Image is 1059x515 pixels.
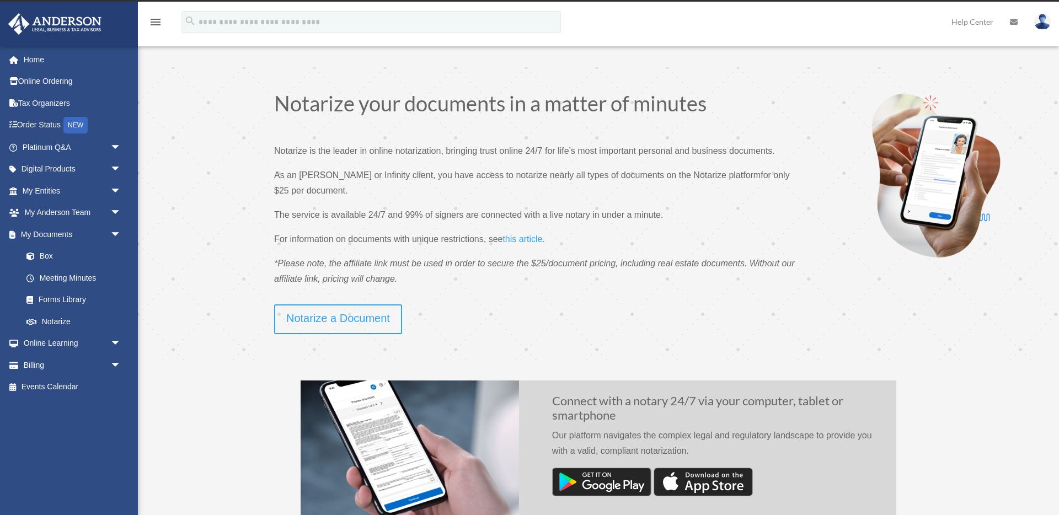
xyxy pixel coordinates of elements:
[274,146,775,155] span: Notarize is the leader in online notarization, bringing trust online 24/7 for life’s most importa...
[5,13,105,35] img: Anderson Advisors Platinum Portal
[8,332,138,355] a: Online Learningarrow_drop_down
[542,234,544,244] span: .
[274,210,663,219] span: The service is available 24/7 and 99% of signers are connected with a live notary in under a minute.
[274,234,502,244] span: For information on documents with unique restrictions, see
[8,223,138,245] a: My Documentsarrow_drop_down
[149,15,162,29] i: menu
[8,180,138,202] a: My Entitiesarrow_drop_down
[110,202,132,224] span: arrow_drop_down
[15,289,138,311] a: Forms Library
[502,234,542,244] span: this article
[15,267,138,289] a: Meeting Minutes
[8,49,138,71] a: Home
[502,234,542,249] a: this article
[8,354,138,376] a: Billingarrow_drop_down
[8,71,138,93] a: Online Ordering
[110,332,132,355] span: arrow_drop_down
[8,376,138,398] a: Events Calendar
[552,394,880,428] h2: Connect with a notary 24/7 via your computer, tablet or smartphone
[1034,14,1051,30] img: User Pic
[552,428,880,468] p: Our platform navigates the complex legal and regulatory landscape to provide you with a valid, co...
[15,310,132,332] a: Notarize
[149,19,162,29] a: menu
[63,117,88,133] div: NEW
[868,93,1004,258] img: Notarize-hero
[1049,2,1056,8] div: close
[274,259,795,283] span: *Please note, the affiliate link must be used in order to secure the $25/document pricing, includ...
[8,92,138,114] a: Tax Organizers
[8,202,138,224] a: My Anderson Teamarrow_drop_down
[274,170,790,195] span: for only $25 per document.
[110,136,132,159] span: arrow_drop_down
[184,15,196,27] i: search
[8,114,138,137] a: Order StatusNEW
[110,158,132,181] span: arrow_drop_down
[8,136,138,158] a: Platinum Q&Aarrow_drop_down
[274,304,402,334] a: Notarize a Document
[110,354,132,377] span: arrow_drop_down
[274,93,800,119] h1: Notarize your documents in a matter of minutes
[274,170,761,180] span: As an [PERSON_NAME] or Infinity client, you have access to notarize nearly all types of documents...
[110,223,132,246] span: arrow_drop_down
[8,158,138,180] a: Digital Productsarrow_drop_down
[110,180,132,202] span: arrow_drop_down
[15,245,138,267] a: Box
